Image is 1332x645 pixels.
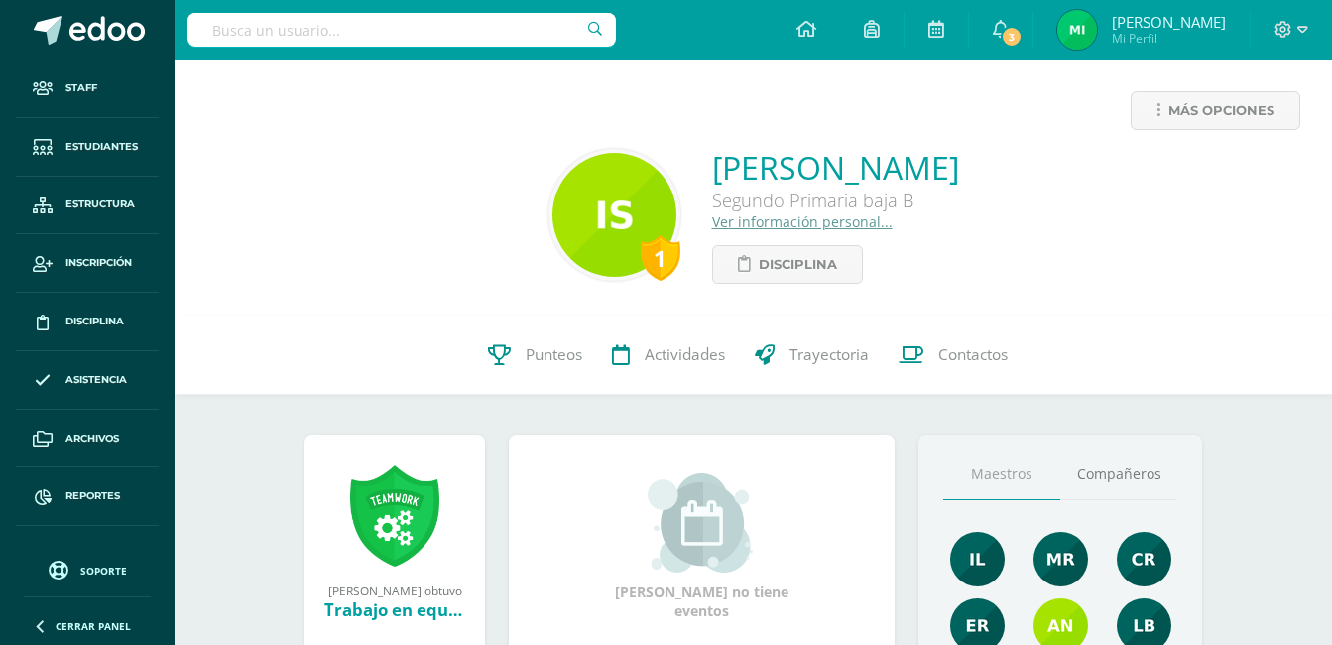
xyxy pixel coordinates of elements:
span: 3 [1001,26,1023,48]
a: Punteos [473,316,597,395]
span: Soporte [80,564,127,578]
div: Segundo Primaria baja B [712,189,959,212]
a: Ver información personal... [712,212,893,231]
span: [PERSON_NAME] [1112,12,1226,32]
img: 995ea58681eab39e12b146a705900397.png [950,532,1005,586]
input: Busca un usuario... [187,13,616,47]
a: Reportes [16,467,159,526]
a: Disciplina [712,245,863,284]
img: 6f29d68f3332a1bbde006def93603702.png [1057,10,1097,50]
a: Compañeros [1060,450,1177,500]
span: Estructura [65,196,135,212]
div: [PERSON_NAME] no tiene eventos [603,473,801,620]
div: [PERSON_NAME] obtuvo [324,582,465,598]
a: Disciplina [16,293,159,351]
div: 1 [641,235,680,281]
span: Mi Perfil [1112,30,1226,47]
img: 104ce5d173fec743e2efb93366794204.png [1117,532,1171,586]
a: Inscripción [16,234,159,293]
img: f696f2d4df7780e3ee9162f2f0e53288.png [552,153,676,277]
a: Maestros [943,450,1060,500]
span: Trayectoria [789,344,869,365]
div: Trabajo en equipo [324,598,465,621]
span: Asistencia [65,372,127,388]
a: Asistencia [16,351,159,410]
a: Archivos [16,410,159,468]
span: Disciplina [65,314,124,329]
span: Cerrar panel [56,619,131,633]
a: Staff [16,60,159,118]
span: Reportes [65,488,120,504]
span: Más opciones [1168,92,1274,129]
a: Contactos [884,316,1023,395]
span: Disciplina [759,246,837,283]
a: Soporte [24,556,151,582]
a: Actividades [597,316,740,395]
span: Punteos [526,344,582,365]
span: Staff [65,80,97,96]
span: Actividades [645,344,725,365]
img: event_small.png [648,473,756,573]
a: Trayectoria [740,316,884,395]
span: Inscripción [65,255,132,271]
img: de7dd2f323d4d3ceecd6bfa9930379e0.png [1033,532,1088,586]
a: [PERSON_NAME] [712,146,959,189]
a: Estudiantes [16,118,159,177]
a: Más opciones [1131,91,1300,130]
span: Contactos [938,344,1008,365]
a: Estructura [16,177,159,235]
span: Estudiantes [65,139,138,155]
span: Archivos [65,431,119,447]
